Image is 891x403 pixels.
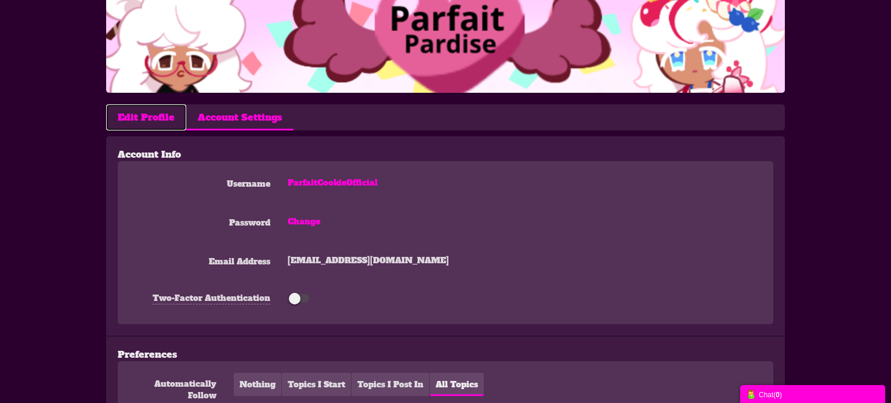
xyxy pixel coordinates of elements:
[776,391,780,399] strong: 0
[106,104,186,130] a: Edit Profile
[288,379,345,390] span: Topics I Start
[746,388,879,400] div: Chat
[240,379,276,390] span: Nothing
[129,212,288,228] label: Password
[773,391,782,399] span: ( )
[288,177,378,188] a: ParfaitCookieOfficial
[288,255,449,266] span: [EMAIL_ADDRESS][DOMAIN_NAME]
[186,104,294,130] a: Account Settings
[357,379,423,390] span: Topics I Post In
[153,292,270,304] span: Two-Factor Authentication
[129,173,288,190] label: Username
[288,216,320,227] span: Change
[118,148,773,161] div: Account Info
[129,373,234,401] label: Automatically Follow
[118,348,773,361] div: Preferences
[129,250,288,267] label: Email Address
[436,379,478,390] span: All Topics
